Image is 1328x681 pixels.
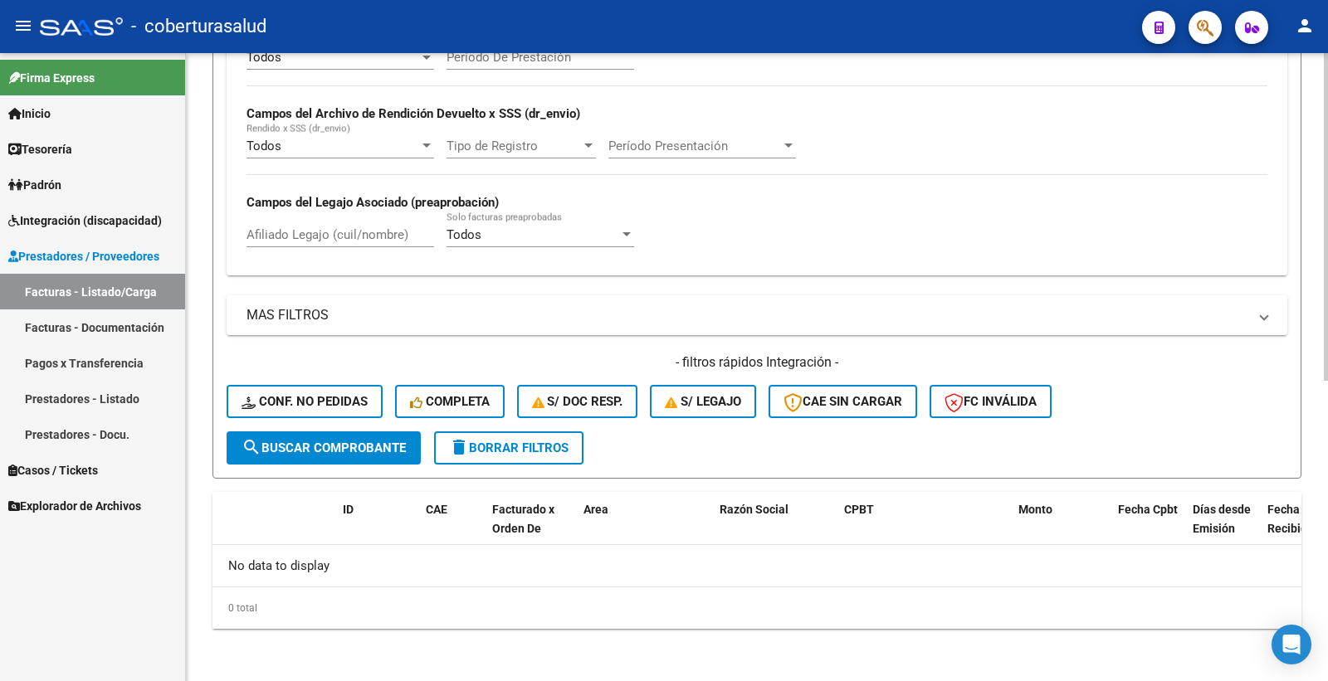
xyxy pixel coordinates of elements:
[608,139,781,153] span: Período Presentación
[583,503,608,516] span: Area
[410,394,490,409] span: Completa
[492,503,554,535] span: Facturado x Orden De
[1193,503,1251,535] span: Días desde Emisión
[212,545,1301,586] div: No data to display
[242,394,368,409] span: Conf. no pedidas
[247,195,499,210] strong: Campos del Legajo Asociado (preaprobación)
[665,394,741,409] span: S/ legajo
[532,394,623,409] span: S/ Doc Resp.
[242,440,406,455] span: Buscar Comprobante
[1267,503,1314,535] span: Fecha Recibido
[419,492,486,565] datatable-header-cell: CAE
[227,295,1287,335] mat-expansion-panel-header: MAS FILTROS
[227,431,421,465] button: Buscar Comprobante
[247,139,281,153] span: Todos
[131,8,266,45] span: - coberturasalud
[8,69,95,87] span: Firma Express
[227,353,1287,372] h4: - filtros rápidos Integración -
[8,461,98,479] span: Casos / Tickets
[577,492,689,565] datatable-header-cell: Area
[8,497,141,515] span: Explorador de Archivos
[449,437,469,457] mat-icon: delete
[720,503,788,516] span: Razón Social
[1018,503,1052,516] span: Monto
[8,140,72,158] span: Tesorería
[8,247,159,265] span: Prestadores / Proveedores
[247,50,281,65] span: Todos
[784,394,902,409] span: CAE SIN CARGAR
[486,492,577,565] datatable-header-cell: Facturado x Orden De
[1111,492,1186,565] datatable-header-cell: Fecha Cpbt
[650,385,756,418] button: S/ legajo
[227,385,383,418] button: Conf. no pedidas
[247,306,1247,324] mat-panel-title: MAS FILTROS
[1295,16,1315,36] mat-icon: person
[395,385,505,418] button: Completa
[713,492,837,565] datatable-header-cell: Razón Social
[449,440,569,455] span: Borrar Filtros
[930,385,1052,418] button: FC Inválida
[336,492,419,565] datatable-header-cell: ID
[212,587,1301,629] div: 0 total
[837,492,1012,565] datatable-header-cell: CPBT
[945,394,1037,409] span: FC Inválida
[447,227,481,242] span: Todos
[769,385,917,418] button: CAE SIN CARGAR
[8,105,51,123] span: Inicio
[247,106,580,121] strong: Campos del Archivo de Rendición Devuelto x SSS (dr_envio)
[8,212,162,230] span: Integración (discapacidad)
[844,503,874,516] span: CPBT
[426,503,447,516] span: CAE
[13,16,33,36] mat-icon: menu
[8,176,61,194] span: Padrón
[447,139,581,153] span: Tipo de Registro
[517,385,638,418] button: S/ Doc Resp.
[242,437,261,457] mat-icon: search
[343,503,354,516] span: ID
[1118,503,1178,516] span: Fecha Cpbt
[1012,492,1111,565] datatable-header-cell: Monto
[434,431,583,465] button: Borrar Filtros
[1272,625,1311,664] div: Open Intercom Messenger
[1186,492,1261,565] datatable-header-cell: Días desde Emisión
